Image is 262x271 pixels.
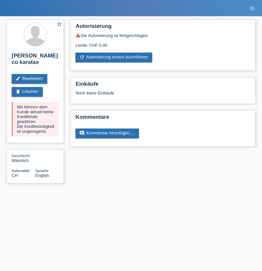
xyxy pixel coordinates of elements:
span: Nationalität [12,169,29,173]
h2: Kommentare [75,114,250,124]
div: Noch keine Einkäufe [75,91,250,100]
div: Männlich [12,153,35,163]
a: menu [246,6,259,10]
h2: Autorisierung [75,23,250,33]
i: edit [16,76,21,81]
a: commentKommentar hinzufügen ... [75,129,139,138]
a: star_border [56,21,62,28]
span: Sprache [35,169,49,173]
a: editBearbeiten [12,74,47,84]
div: Limite: CHF 0.00 [75,38,250,48]
i: refresh [79,55,85,60]
div: Wir können dem Kunde aktuell keine Kreditlimite gewähren. Die Kreditwürdigkeit ist ungenügend. [12,102,59,136]
a: refreshAutorisierung erneut durchführen [75,53,152,62]
span: English [35,173,49,178]
div: Die Autorisierung ist fehlgeschlagen. [75,33,250,38]
i: comment [79,130,85,136]
a: deleteLöschen [12,87,43,97]
i: warning [75,33,81,38]
h2: [PERSON_NAME] co karatas [12,53,59,69]
i: star_border [56,21,62,27]
i: menu [249,5,256,12]
i: delete [16,89,21,94]
h2: Einkäufe [75,81,250,91]
span: Schweiz [12,173,18,178]
span: Geschlecht [12,154,29,158]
